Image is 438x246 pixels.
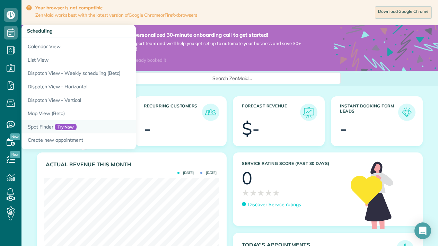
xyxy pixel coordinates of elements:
[375,6,432,19] a: Download Google Chrome
[144,120,151,137] div: -
[46,161,219,168] h3: Actual Revenue this month
[265,187,272,199] span: ★
[10,133,20,140] span: New
[414,222,431,239] div: Open Intercom Messenger
[129,12,160,18] a: Google Chrome
[21,80,195,94] a: Dispatch View - Horizontal
[35,5,197,11] strong: Your browser is not compatible
[400,105,414,119] img: icon_form_leads-04211a6a04a5b2264e4ee56bc0799ec3eb69b7e499cbb523a139df1d13a81ae0.png
[27,28,53,34] span: Scheduling
[200,171,217,175] span: [DATE]
[21,37,195,53] a: Calendar View
[340,104,398,121] h3: Instant Booking Form Leads
[124,56,170,64] div: I already booked it
[257,187,265,199] span: ★
[165,12,178,18] a: Firefox
[21,94,195,107] a: Dispatch View - Vertical
[340,120,347,137] div: -
[70,32,313,38] strong: Hey, Summer - Book your personalized 30-minute onboarding call to get started!
[248,201,301,208] p: Discover Service ratings
[21,107,195,120] a: Map View (Beta)
[21,133,195,149] a: Create new appointment
[272,187,280,199] span: ★
[55,124,77,131] span: Try Now
[10,151,20,158] span: New
[35,12,197,18] span: ZenMaid works best with the latest version of or browsers
[21,53,195,67] a: List View
[249,187,257,199] span: ★
[70,41,313,52] span: We are ZenMaid’s customer support team and we’ll help you get set up to automate your business an...
[242,104,300,121] h3: Forecast Revenue
[21,67,195,80] a: Dispatch View - Weekly scheduling (Beta)
[242,120,260,137] div: $-
[242,169,252,187] div: 0
[302,105,316,119] img: icon_forecast_revenue-8c13a41c7ed35a8dcfafea3cbb826a0462acb37728057bba2d056411b612bbbe.png
[177,171,194,175] span: [DATE]
[204,105,218,119] img: icon_recurring_customers-cf858462ba22bcd05b5a5880d41d6543d210077de5bb9ebc9590e49fd87d84ed.png
[242,201,301,208] a: Discover Service ratings
[21,120,195,134] a: Spot FinderTry Now
[242,187,249,199] span: ★
[242,161,344,166] h3: Service Rating score (past 30 days)
[144,104,202,121] h3: Recurring Customers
